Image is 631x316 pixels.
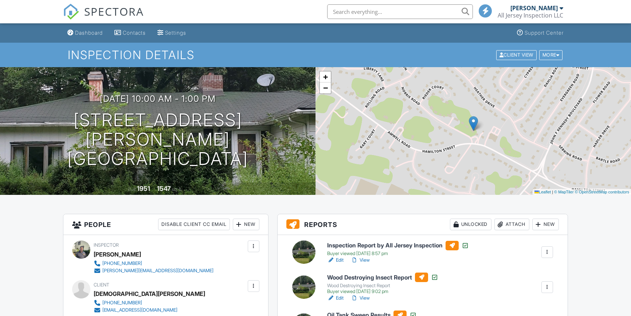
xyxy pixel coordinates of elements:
[68,49,563,61] h1: Inspection Details
[327,257,344,264] a: Edit
[514,26,567,40] a: Support Center
[327,251,469,257] div: Buyer viewed [DATE] 8:57 pm
[94,267,213,274] a: [PERSON_NAME][EMAIL_ADDRESS][DOMAIN_NAME]
[102,307,177,313] div: [EMAIL_ADDRESS][DOMAIN_NAME]
[102,261,142,266] div: [PHONE_NUMBER]
[94,242,119,248] span: Inspector
[495,52,538,57] a: Client View
[172,186,182,192] span: sq. ft.
[165,30,186,36] div: Settings
[554,190,574,194] a: © MapTiler
[351,257,370,264] a: View
[102,300,142,306] div: [PHONE_NUMBER]
[327,4,473,19] input: Search everything...
[128,186,136,192] span: Built
[94,299,199,307] a: [PHONE_NUMBER]
[327,294,344,302] a: Edit
[510,4,558,12] div: [PERSON_NAME]
[532,219,559,230] div: New
[102,268,213,274] div: [PERSON_NAME][EMAIL_ADDRESS][DOMAIN_NAME]
[94,260,213,267] a: [PHONE_NUMBER]
[94,307,199,314] a: [EMAIL_ADDRESS][DOMAIN_NAME]
[575,190,629,194] a: © OpenStreetMap contributors
[327,273,438,282] h6: Wood Destroying Insect Report
[154,26,189,40] a: Settings
[12,111,304,168] h1: [STREET_ADDRESS][PERSON_NAME] [GEOGRAPHIC_DATA]
[450,219,491,230] div: Unlocked
[534,190,551,194] a: Leaflet
[327,283,438,289] div: Wood Destroying Insect Report
[137,185,150,192] div: 1951
[351,294,370,302] a: View
[539,50,563,60] div: More
[323,83,328,92] span: −
[327,241,469,257] a: Inspection Report by All Jersey Inspection Buyer viewed [DATE] 8:57 pm
[525,30,564,36] div: Support Center
[327,273,438,294] a: Wood Destroying Insect Report Wood Destroying Insect Report Buyer viewed [DATE] 9:02 pm
[123,30,146,36] div: Contacts
[278,214,568,235] h3: Reports
[84,4,144,19] span: SPECTORA
[233,219,259,230] div: New
[64,26,106,40] a: Dashboard
[63,214,268,235] h3: People
[496,50,537,60] div: Client View
[327,289,438,294] div: Buyer viewed [DATE] 9:02 pm
[94,249,141,260] div: [PERSON_NAME]
[94,288,205,299] div: [DEMOGRAPHIC_DATA][PERSON_NAME]
[63,10,144,25] a: SPECTORA
[157,185,171,192] div: 1547
[494,219,529,230] div: Attach
[469,116,478,131] img: Marker
[323,72,328,81] span: +
[498,12,563,19] div: All Jersey Inspection LLC
[327,241,469,250] h6: Inspection Report by All Jersey Inspection
[158,219,230,230] div: Disable Client CC Email
[320,72,331,82] a: Zoom in
[111,26,149,40] a: Contacts
[75,30,103,36] div: Dashboard
[63,4,79,20] img: The Best Home Inspection Software - Spectora
[552,190,553,194] span: |
[100,94,216,104] h3: [DATE] 10:00 am - 1:00 pm
[320,82,331,93] a: Zoom out
[94,282,109,288] span: Client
